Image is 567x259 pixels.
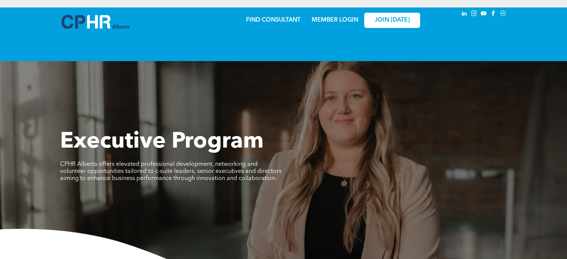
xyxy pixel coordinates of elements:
[470,9,478,19] a: instagram
[460,9,469,19] a: linkedin
[489,9,498,19] a: facebook
[312,17,358,23] a: MEMBER LOGIN
[62,15,129,29] img: A blue and white logo for cp alberta
[60,161,281,181] span: CPHR Alberta offers elevated professional development, networking and volunteer opportunities tai...
[364,13,420,28] a: JOIN [DATE]
[480,9,488,19] a: youtube
[499,9,507,19] a: Social network
[375,17,410,24] span: JOIN [DATE]
[246,17,300,23] a: FIND CONSULTANT
[60,131,264,153] span: Executive Program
